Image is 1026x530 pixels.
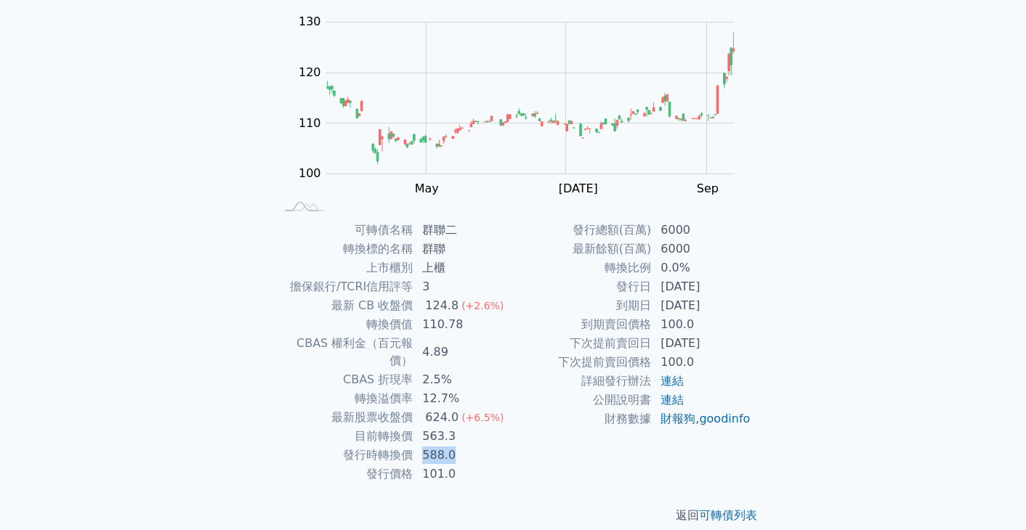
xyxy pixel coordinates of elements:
td: [DATE] [652,277,751,296]
tspan: 120 [299,65,321,79]
td: 2.5% [413,370,513,389]
td: 100.0 [652,353,751,372]
td: CBAS 折現率 [275,370,413,389]
td: 發行總額(百萬) [513,221,652,240]
td: 擔保銀行/TCRI信用評等 [275,277,413,296]
td: 上市櫃別 [275,258,413,277]
a: 連結 [661,393,684,407]
tspan: [DATE] [559,182,598,195]
td: [DATE] [652,296,751,315]
td: 到期賣回價格 [513,315,652,334]
td: 4.89 [413,334,513,370]
a: 財報狗 [661,412,695,425]
td: 最新 CB 收盤價 [275,296,413,315]
g: Chart [291,15,756,195]
td: 詳細發行辦法 [513,372,652,391]
td: 轉換價值 [275,315,413,334]
td: 3 [413,277,513,296]
td: 公開說明書 [513,391,652,409]
td: 101.0 [413,465,513,484]
td: 6000 [652,240,751,258]
div: 聊天小工具 [953,460,1026,530]
td: 發行日 [513,277,652,296]
td: , [652,409,751,428]
td: 下次提前賣回日 [513,334,652,353]
tspan: 130 [299,15,321,28]
td: 轉換溢價率 [275,389,413,408]
span: (+2.6%) [461,300,504,311]
td: 最新餘額(百萬) [513,240,652,258]
td: 下次提前賣回價格 [513,353,652,372]
td: 110.78 [413,315,513,334]
iframe: Chat Widget [953,460,1026,530]
div: 124.8 [422,297,461,314]
a: 可轉債列表 [699,508,757,522]
tspan: Sep [697,182,719,195]
td: [DATE] [652,334,751,353]
tspan: May [415,182,439,195]
tspan: 100 [299,166,321,180]
td: 群聯 [413,240,513,258]
td: 財務數據 [513,409,652,428]
td: 轉換比例 [513,258,652,277]
td: CBAS 權利金（百元報價） [275,334,413,370]
td: 12.7% [413,389,513,408]
td: 發行時轉換價 [275,446,413,465]
td: 588.0 [413,446,513,465]
a: goodinfo [699,412,750,425]
td: 100.0 [652,315,751,334]
td: 6000 [652,221,751,240]
td: 最新股票收盤價 [275,408,413,427]
td: 到期日 [513,296,652,315]
tspan: 110 [299,116,321,130]
div: 624.0 [422,409,461,426]
td: 可轉債名稱 [275,221,413,240]
td: 563.3 [413,427,513,446]
span: (+6.5%) [461,412,504,423]
td: 群聯二 [413,221,513,240]
td: 目前轉換價 [275,427,413,446]
td: 0.0% [652,258,751,277]
a: 連結 [661,374,684,388]
td: 發行價格 [275,465,413,484]
td: 轉換標的名稱 [275,240,413,258]
p: 返回 [257,507,769,524]
td: 上櫃 [413,258,513,277]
